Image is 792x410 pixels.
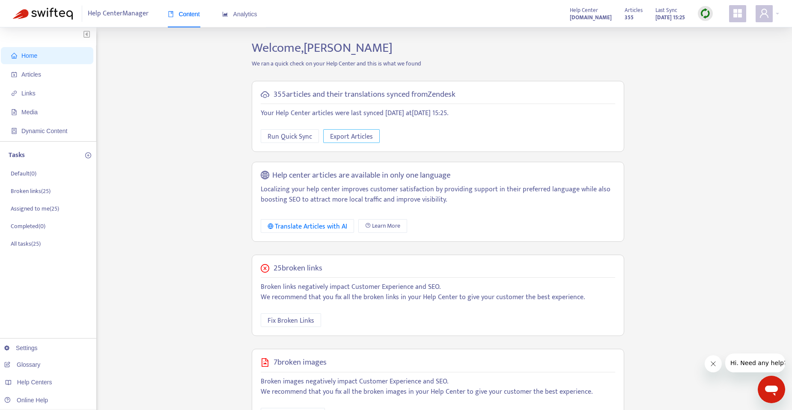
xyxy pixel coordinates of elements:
[11,222,45,231] p: Completed ( 0 )
[85,152,91,158] span: plus-circle
[261,129,319,143] button: Run Quick Sync
[4,361,40,368] a: Glossary
[9,150,25,160] p: Tasks
[330,131,373,142] span: Export Articles
[570,6,598,15] span: Help Center
[272,171,450,181] h5: Help center articles are available in only one language
[268,221,348,232] div: Translate Articles with AI
[268,315,314,326] span: Fix Broken Links
[21,90,36,97] span: Links
[252,37,393,59] span: Welcome, [PERSON_NAME]
[758,376,785,403] iframe: Button to launch messaging window
[274,358,327,368] h5: 7 broken images
[11,53,17,59] span: home
[625,6,643,15] span: Articles
[11,239,41,248] p: All tasks ( 25 )
[625,13,634,22] strong: 355
[4,397,48,404] a: Online Help
[4,345,38,351] a: Settings
[732,8,743,18] span: appstore
[268,131,312,142] span: Run Quick Sync
[705,355,722,372] iframe: Close message
[323,129,380,143] button: Export Articles
[21,52,37,59] span: Home
[655,6,677,15] span: Last Sync
[700,8,711,19] img: sync.dc5367851b00ba804db3.png
[261,377,615,397] p: Broken images negatively impact Customer Experience and SEO. We recommend that you fix all the br...
[11,204,59,213] p: Assigned to me ( 25 )
[358,219,407,233] a: Learn More
[11,169,36,178] p: Default ( 0 )
[261,219,354,233] button: Translate Articles with AI
[274,90,456,100] h5: 355 articles and their translations synced from Zendesk
[168,11,200,18] span: Content
[261,90,269,99] span: cloud-sync
[13,8,73,20] img: Swifteq
[17,379,52,386] span: Help Centers
[725,354,785,372] iframe: Message from company
[570,12,612,22] a: [DOMAIN_NAME]
[222,11,257,18] span: Analytics
[261,358,269,367] span: file-image
[5,6,62,13] span: Hi. Need any help?
[21,109,38,116] span: Media
[88,6,149,22] span: Help Center Manager
[655,13,685,22] strong: [DATE] 15:25
[261,264,269,273] span: close-circle
[261,282,615,303] p: Broken links negatively impact Customer Experience and SEO. We recommend that you fix all the bro...
[261,108,615,119] p: Your Help Center articles were last synced [DATE] at [DATE] 15:25 .
[11,71,17,77] span: account-book
[21,71,41,78] span: Articles
[261,171,269,181] span: global
[372,221,400,231] span: Learn More
[11,90,17,96] span: link
[245,59,631,68] p: We ran a quick check on your Help Center and this is what we found
[274,264,322,273] h5: 25 broken links
[759,8,769,18] span: user
[11,109,17,115] span: file-image
[11,128,17,134] span: container
[261,313,321,327] button: Fix Broken Links
[168,11,174,17] span: book
[261,184,615,205] p: Localizing your help center improves customer satisfaction by providing support in their preferre...
[21,128,67,134] span: Dynamic Content
[11,187,51,196] p: Broken links ( 25 )
[570,13,612,22] strong: [DOMAIN_NAME]
[222,11,228,17] span: area-chart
